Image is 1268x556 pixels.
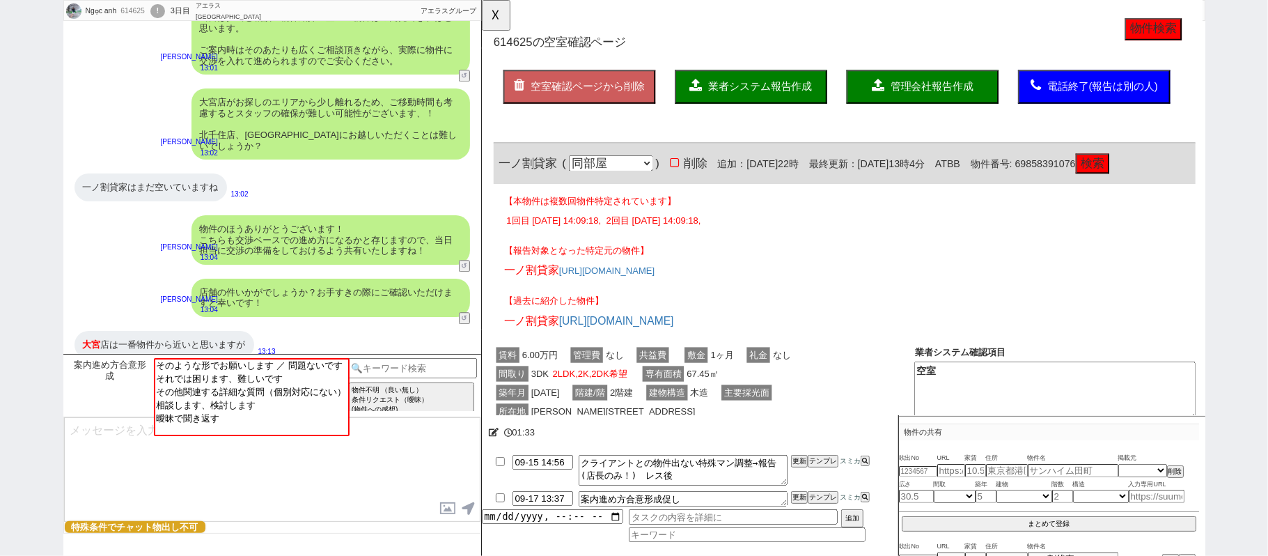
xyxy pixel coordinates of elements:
[841,509,863,527] button: 追加
[196,1,265,22] div: アエラス[GEOGRAPHIC_DATA]
[75,331,254,359] div: 店は一番物件から近いと思いますが
[84,6,117,17] div: Ngọc anh
[487,170,515,182] span: ATBB
[212,169,242,183] span: 削除
[72,394,159,410] span: 2LDK,2K,2DK希望
[937,464,965,477] input: https://suumo.jp/chintai/jnc_000022489271
[965,464,986,477] input: 10.5
[155,386,348,399] option: その他関連する詳細な質問（個別対応にない）
[161,242,218,253] p: [PERSON_NAME]
[629,527,866,542] input: キーワード
[439,87,529,99] span: 管理会社報告作成
[81,169,91,183] span: (
[15,414,50,431] span: 築年月
[577,75,740,111] button: 電話終了(報告は別の人)
[899,466,937,477] input: 1234567
[965,541,986,553] span: 家賃
[791,455,808,468] button: 更新
[459,70,470,82] button: ↺
[1167,465,1184,478] button: 削除
[937,453,965,464] span: URL
[341,170,476,182] span: 最終更新：[DATE]13時4分
[83,339,206,352] a: [URL][DOMAIN_NAME]
[23,75,187,111] button: 空室確認ページから削除
[934,479,976,491] span: 間取
[83,339,101,350] span: 大宮
[346,358,478,378] input: 🔍キーワード検索
[231,189,249,200] p: 13:02
[40,373,84,390] span: 6.00万円
[217,394,257,410] span: 67.45㎡
[808,455,838,468] button: テンプレ
[15,434,50,451] span: 所在地
[1129,490,1184,503] input: https://suumo.jp/chintai/jnc_000022489271
[50,434,233,451] span: [PERSON_NAME][STREET_ADDRESS]
[976,479,996,491] span: 築年
[24,316,756,330] p: 【過去に紹介した物件】
[285,373,310,390] span: 礼金
[177,414,221,431] span: 建物構造
[155,360,348,373] option: そのような形でお願いします ／ 問題ないです
[902,516,1196,532] button: まとめて登録
[421,7,477,15] span: アエラスグループ
[996,479,1052,491] span: 建物
[15,394,50,410] span: 間取り
[899,424,1199,440] p: 物件の共有
[244,87,355,99] span: 業者システム報告作成
[191,88,470,160] div: 大宮店がお探しのエリアから少し離れるため、ご移動時間も考慮するとスタッフの確保が難しい可能性がございます、！ 北千住店、[GEOGRAPHIC_DATA]にお越しいただくことは難しいでしょうか？
[50,394,162,410] span: 3DK
[161,252,218,263] p: 13:04
[459,312,470,324] button: ↺
[116,6,148,17] div: 614625
[166,373,201,390] span: 共益費
[242,170,341,182] span: 追加：[DATE]22時
[512,427,535,438] span: 01:33
[1028,453,1118,464] span: 物件名
[349,383,475,417] button: 物件不明 （良い無し） 条件リクエスト（曖昧） (物件への感想)
[838,457,861,465] span: スミカ
[173,394,217,410] span: 専有面積
[608,87,727,99] span: 電話終了(報告は別の人)
[899,490,934,503] input: 30.5
[258,414,312,431] span: 主要採光面
[24,339,83,352] span: 一ノ割貸家
[976,490,996,503] input: 5
[1052,490,1073,503] input: 2
[15,373,40,390] span: 賃料
[937,541,965,553] span: URL
[161,63,218,74] p: 13:01
[13,39,767,53] h1: の空室確認ページ
[1028,541,1118,553] span: 物件名
[150,4,165,18] div: !
[24,230,131,244] li: 1回目 [DATE] 14:09:18,
[155,412,348,426] option: 曖昧で聞き返す
[986,541,1028,553] span: 住所
[50,414,86,431] span: [DATE]
[187,169,191,183] span: )
[965,453,986,464] span: 家賃
[899,541,937,553] span: 吹出No
[1129,479,1184,491] span: 入力専用URL
[66,3,81,19] img: 0h-Pbfo8DCcn9PH2Tw4ZEMAD9PcRVsbittYS1tGHgWLUZzLzIpYno1HikZKR1wLTYoaiw8SngZLRpDDAUZUUmOS0gvLEh2KzE...
[838,493,861,501] span: スミカ
[691,20,753,43] button: 物件検索
[161,294,218,305] p: [PERSON_NAME]
[83,286,186,297] a: [URL][DOMAIN_NAME]
[310,373,335,390] span: なし
[97,414,135,431] span: 階建/階
[24,209,756,223] p: 【本物件は複数回物件特定されています】
[459,260,470,272] button: ↺
[131,230,238,244] li: 2回目 [DATE] 14:09:18,
[65,521,205,533] span: 特殊条件でチャット物出し不可
[18,169,81,183] span: 一ノ割貸家
[639,165,675,187] button: 検索
[70,360,150,381] span: 案内進め方合意形成
[218,373,243,390] span: 敷金
[243,373,274,390] span: 1ヶ月
[130,373,155,390] span: なし
[13,38,54,52] span: 614625
[791,491,808,504] button: 更新
[161,137,218,148] p: [PERSON_NAME]
[161,52,218,63] p: [PERSON_NAME]
[53,87,175,99] span: 空室確認ページから削除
